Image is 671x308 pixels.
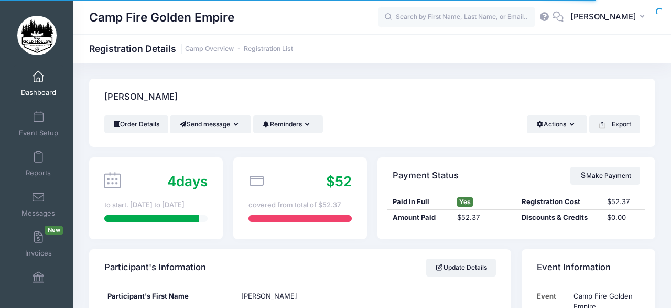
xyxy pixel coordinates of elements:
[248,200,352,210] div: covered from total of $52.37
[100,286,233,307] div: Participant's First Name
[14,266,63,303] a: Financials
[167,171,208,192] div: days
[570,167,640,185] a: Make Payment
[104,200,208,210] div: to start. [DATE] to [DATE]
[326,173,352,189] span: $52
[452,213,516,223] div: $52.37
[104,253,206,283] h4: Participant's Information
[244,45,293,53] a: Registration List
[14,226,63,262] a: InvoicesNew
[516,197,602,207] div: Registration Cost
[14,105,63,142] a: Event Setup
[527,115,587,133] button: Actions
[602,213,645,223] div: $0.00
[14,186,63,222] a: Messages
[253,115,323,133] button: Reminders
[170,115,251,133] button: Send message
[14,65,63,102] a: Dashboard
[387,197,452,207] div: Paid in Full
[21,209,55,218] span: Messages
[19,129,58,137] span: Event Setup
[393,161,459,190] h4: Payment Status
[104,115,168,133] a: Order Details
[387,213,452,223] div: Amount Paid
[167,173,176,189] span: 4
[21,89,56,98] span: Dashboard
[14,145,63,182] a: Reports
[378,7,535,28] input: Search by First Name, Last Name, or Email...
[537,253,611,283] h4: Event Information
[516,213,602,223] div: Discounts & Credits
[589,115,640,133] button: Export
[89,43,293,54] h1: Registration Details
[185,45,234,53] a: Camp Overview
[25,249,52,258] span: Invoices
[45,226,63,235] span: New
[17,16,57,55] img: Camp Fire Golden Empire
[26,169,51,178] span: Reports
[89,5,234,29] h1: Camp Fire Golden Empire
[564,5,655,29] button: [PERSON_NAME]
[241,292,297,300] span: [PERSON_NAME]
[104,82,178,112] h4: [PERSON_NAME]
[602,197,645,207] div: $52.37
[570,11,636,23] span: [PERSON_NAME]
[457,197,473,207] span: Yes
[426,259,496,277] a: Update Details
